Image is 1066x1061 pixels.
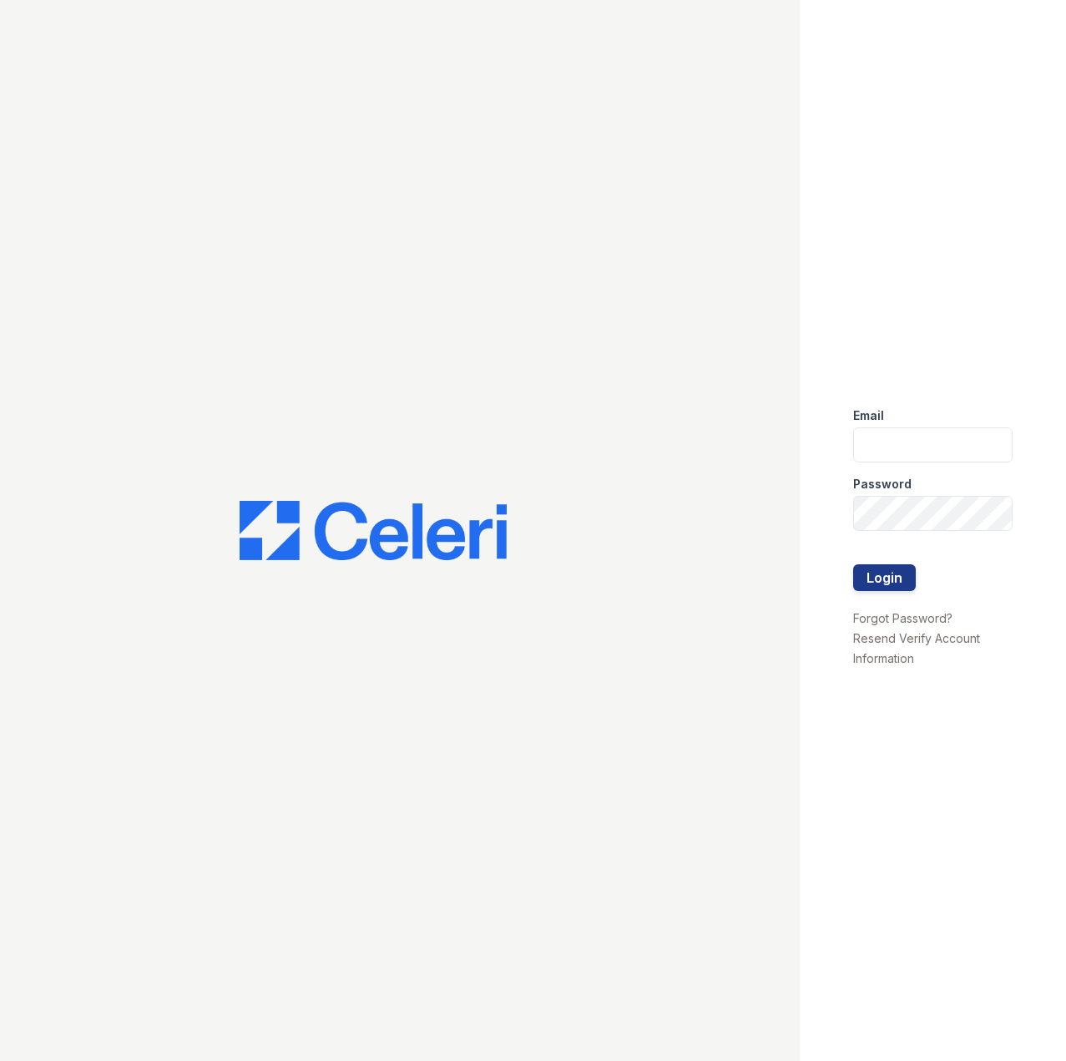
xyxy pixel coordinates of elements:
img: CE_Logo_Blue-a8612792a0a2168367f1c8372b55b34899dd931a85d93a1a3d3e32e68fde9ad4.png [240,501,507,561]
button: Login [853,564,916,591]
a: Resend Verify Account Information [853,631,980,665]
label: Email [853,407,884,424]
a: Forgot Password? [853,611,952,625]
label: Password [853,476,912,493]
